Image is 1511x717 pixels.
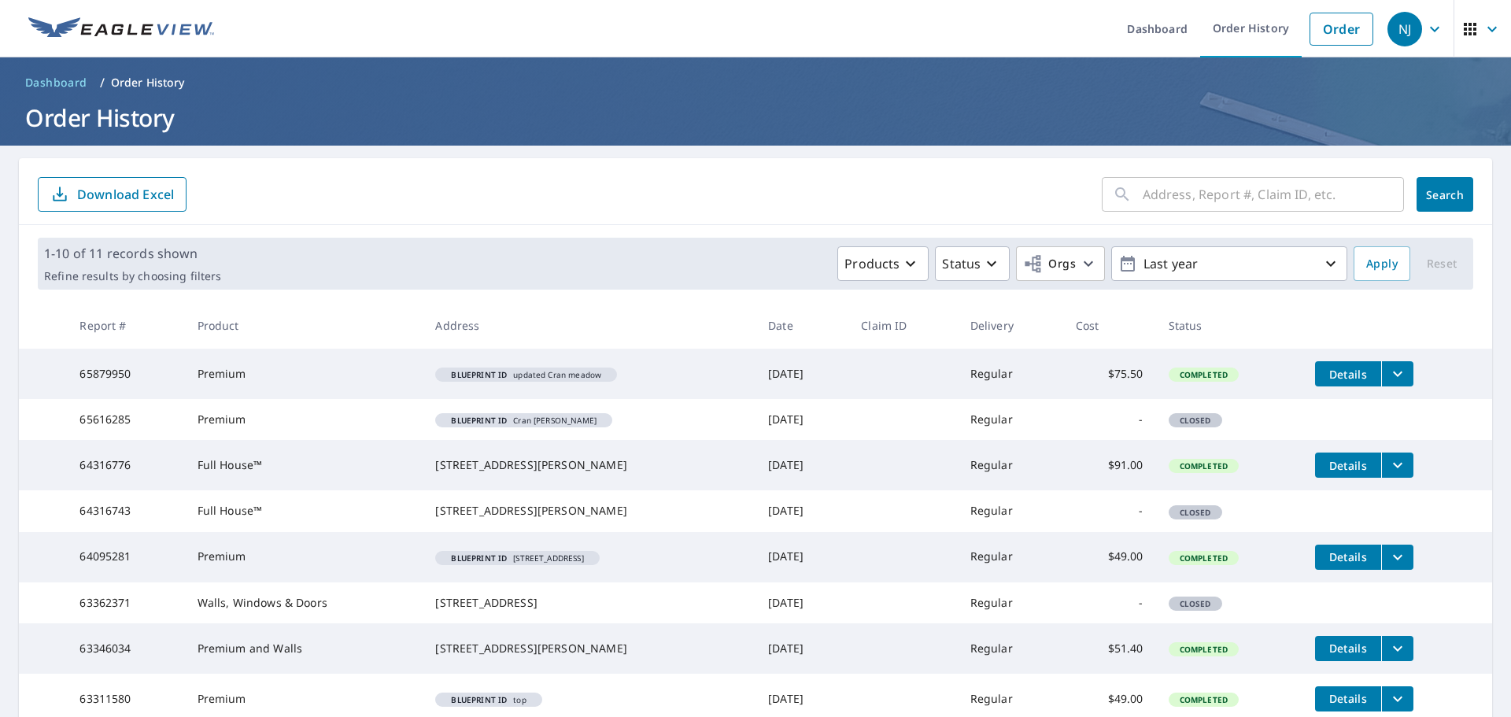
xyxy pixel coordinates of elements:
td: [DATE] [755,532,848,582]
td: Regular [958,623,1063,674]
span: Details [1324,367,1372,382]
em: Blueprint ID [451,554,507,562]
button: filesDropdownBtn-64316776 [1381,453,1413,478]
td: Full House™ [185,440,423,490]
td: $49.00 [1063,532,1156,582]
span: Completed [1170,644,1237,655]
td: Regular [958,490,1063,531]
td: Walls, Windows & Doors [185,582,423,623]
em: Blueprint ID [451,696,507,704]
span: Dashboard [25,75,87,91]
p: Status [942,254,981,273]
td: Regular [958,440,1063,490]
span: [STREET_ADDRESS] [441,554,593,562]
td: 63346034 [67,623,184,674]
button: Orgs [1016,246,1105,281]
td: Premium [185,399,423,440]
span: Completed [1170,460,1237,471]
td: [DATE] [755,582,848,623]
span: Details [1324,549,1372,564]
p: Products [844,254,900,273]
span: Search [1429,187,1461,202]
span: Details [1324,691,1372,706]
span: updated Cran meadow [441,371,611,379]
h1: Order History [19,102,1492,134]
span: Details [1324,641,1372,656]
th: Cost [1063,302,1156,349]
span: Cran [PERSON_NAME] [441,416,606,424]
td: Regular [958,399,1063,440]
td: Regular [958,349,1063,399]
td: - [1063,490,1156,531]
button: detailsBtn-64095281 [1315,545,1381,570]
p: Last year [1137,250,1321,278]
span: Apply [1366,254,1398,274]
div: [STREET_ADDRESS][PERSON_NAME] [435,641,743,656]
button: filesDropdownBtn-63311580 [1381,686,1413,711]
em: Blueprint ID [451,416,507,424]
td: Premium and Walls [185,623,423,674]
td: Premium [185,532,423,582]
p: Download Excel [77,186,174,203]
p: Order History [111,75,185,91]
td: [DATE] [755,349,848,399]
a: Dashboard [19,70,94,95]
td: Premium [185,349,423,399]
th: Status [1156,302,1302,349]
th: Report # [67,302,184,349]
td: [DATE] [755,623,848,674]
button: detailsBtn-64316776 [1315,453,1381,478]
img: EV Logo [28,17,214,41]
span: Closed [1170,598,1221,609]
button: Apply [1354,246,1410,281]
td: [DATE] [755,440,848,490]
td: [DATE] [755,490,848,531]
button: detailsBtn-65879950 [1315,361,1381,386]
span: Orgs [1023,254,1076,274]
li: / [100,73,105,92]
button: Search [1417,177,1473,212]
td: Regular [958,582,1063,623]
td: 64316743 [67,490,184,531]
em: Blueprint ID [451,371,507,379]
div: [STREET_ADDRESS][PERSON_NAME] [435,457,743,473]
td: 65879950 [67,349,184,399]
a: Order [1310,13,1373,46]
span: Details [1324,458,1372,473]
td: - [1063,582,1156,623]
span: top [441,696,535,704]
th: Address [423,302,755,349]
td: Full House™ [185,490,423,531]
span: Completed [1170,694,1237,705]
input: Address, Report #, Claim ID, etc. [1143,172,1404,216]
button: Status [935,246,1010,281]
button: detailsBtn-63311580 [1315,686,1381,711]
button: Download Excel [38,177,187,212]
div: [STREET_ADDRESS][PERSON_NAME] [435,503,743,519]
td: 63362371 [67,582,184,623]
td: $75.50 [1063,349,1156,399]
button: detailsBtn-63346034 [1315,636,1381,661]
button: filesDropdownBtn-63346034 [1381,636,1413,661]
button: Last year [1111,246,1347,281]
nav: breadcrumb [19,70,1492,95]
span: Closed [1170,415,1221,426]
button: Products [837,246,929,281]
div: NJ [1387,12,1422,46]
span: Closed [1170,507,1221,518]
p: Refine results by choosing filters [44,269,221,283]
td: 64316776 [67,440,184,490]
th: Date [755,302,848,349]
div: [STREET_ADDRESS] [435,595,743,611]
span: Completed [1170,369,1237,380]
th: Claim ID [848,302,957,349]
th: Delivery [958,302,1063,349]
td: Regular [958,532,1063,582]
p: 1-10 of 11 records shown [44,244,221,263]
button: filesDropdownBtn-64095281 [1381,545,1413,570]
td: 65616285 [67,399,184,440]
td: 64095281 [67,532,184,582]
button: filesDropdownBtn-65879950 [1381,361,1413,386]
td: $51.40 [1063,623,1156,674]
td: $91.00 [1063,440,1156,490]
